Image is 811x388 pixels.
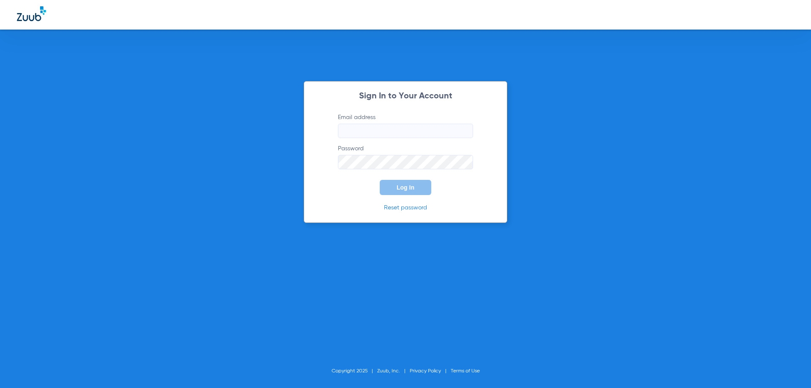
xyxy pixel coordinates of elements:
label: Password [338,144,473,169]
a: Reset password [384,205,427,211]
button: Log In [380,180,431,195]
input: Email address [338,124,473,138]
a: Terms of Use [451,369,480,374]
img: Zuub Logo [17,6,46,21]
li: Copyright 2025 [332,367,377,375]
span: Log In [397,184,414,191]
input: Password [338,155,473,169]
a: Privacy Policy [410,369,441,374]
li: Zuub, Inc. [377,367,410,375]
label: Email address [338,113,473,138]
h2: Sign In to Your Account [325,92,486,100]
